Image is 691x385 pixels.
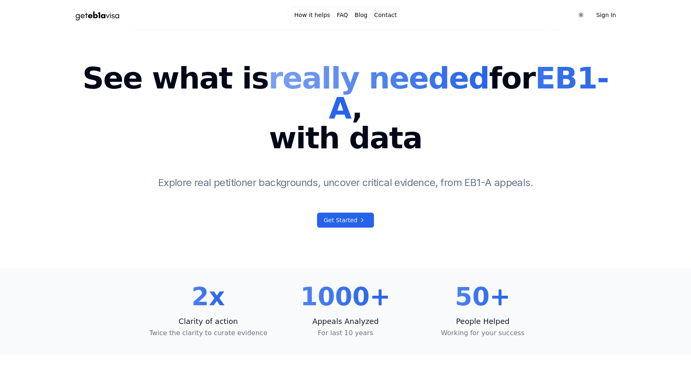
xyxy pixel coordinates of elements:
[283,316,408,327] p: Appeals Analyzed
[68,8,127,22] img: geteb1avisa logo
[317,213,374,228] a: Get Started
[283,328,408,338] p: For last 10 years
[455,282,510,311] span: 50+
[68,63,623,123] span: See what is for ,
[337,11,348,19] a: FAQ
[192,282,225,311] span: 2x
[68,8,253,22] a: Home Page
[68,123,623,153] span: with data
[324,216,357,224] span: Get Started
[421,316,545,327] p: People Helped
[374,11,396,19] a: Contact
[421,328,545,338] p: Working for your success
[355,11,368,19] a: Blog
[287,7,404,23] nav: Main
[269,61,489,96] span: really needed
[294,11,330,19] a: How it helps
[329,61,608,125] span: EB1-A
[158,177,533,189] span: Explore real petitioner backgrounds, uncover critical evidence, from EB1-A appeals.
[590,7,623,22] a: Sign In
[300,282,391,311] span: 1000+
[147,328,271,338] p: Twice the clarity to curate evidence
[147,316,271,327] p: Clarity of action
